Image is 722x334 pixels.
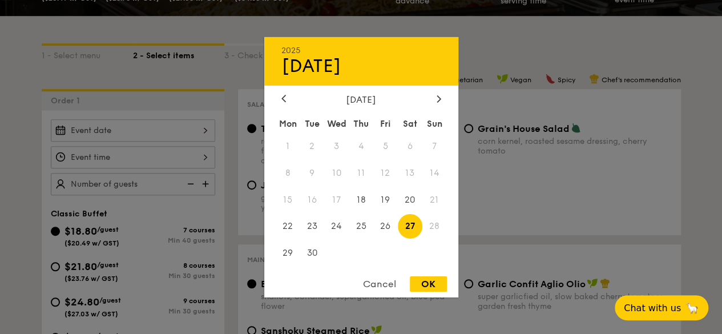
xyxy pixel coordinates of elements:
[398,160,422,185] span: 13
[352,276,408,292] div: Cancel
[349,160,373,185] span: 11
[276,113,300,134] div: Mon
[300,113,324,134] div: Tue
[624,303,681,313] span: Chat with us
[373,160,398,185] span: 12
[281,55,441,77] div: [DATE]
[281,45,441,55] div: 2025
[685,301,699,315] span: 🦙
[349,214,373,239] span: 25
[398,113,422,134] div: Sat
[300,134,324,158] span: 2
[349,113,373,134] div: Thu
[410,276,447,292] div: OK
[324,160,349,185] span: 10
[422,160,447,185] span: 14
[349,134,373,158] span: 4
[615,295,708,320] button: Chat with us🦙
[422,134,447,158] span: 7
[300,187,324,212] span: 16
[422,113,447,134] div: Sun
[300,241,324,265] span: 30
[324,187,349,212] span: 17
[276,214,300,239] span: 22
[300,160,324,185] span: 9
[422,214,447,239] span: 28
[276,187,300,212] span: 15
[422,187,447,212] span: 21
[373,187,398,212] span: 19
[324,214,349,239] span: 24
[398,187,422,212] span: 20
[276,134,300,158] span: 1
[398,134,422,158] span: 6
[349,187,373,212] span: 18
[373,134,398,158] span: 5
[300,214,324,239] span: 23
[281,94,441,104] div: [DATE]
[276,241,300,265] span: 29
[373,214,398,239] span: 26
[276,160,300,185] span: 8
[373,113,398,134] div: Fri
[324,113,349,134] div: Wed
[324,134,349,158] span: 3
[398,214,422,239] span: 27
